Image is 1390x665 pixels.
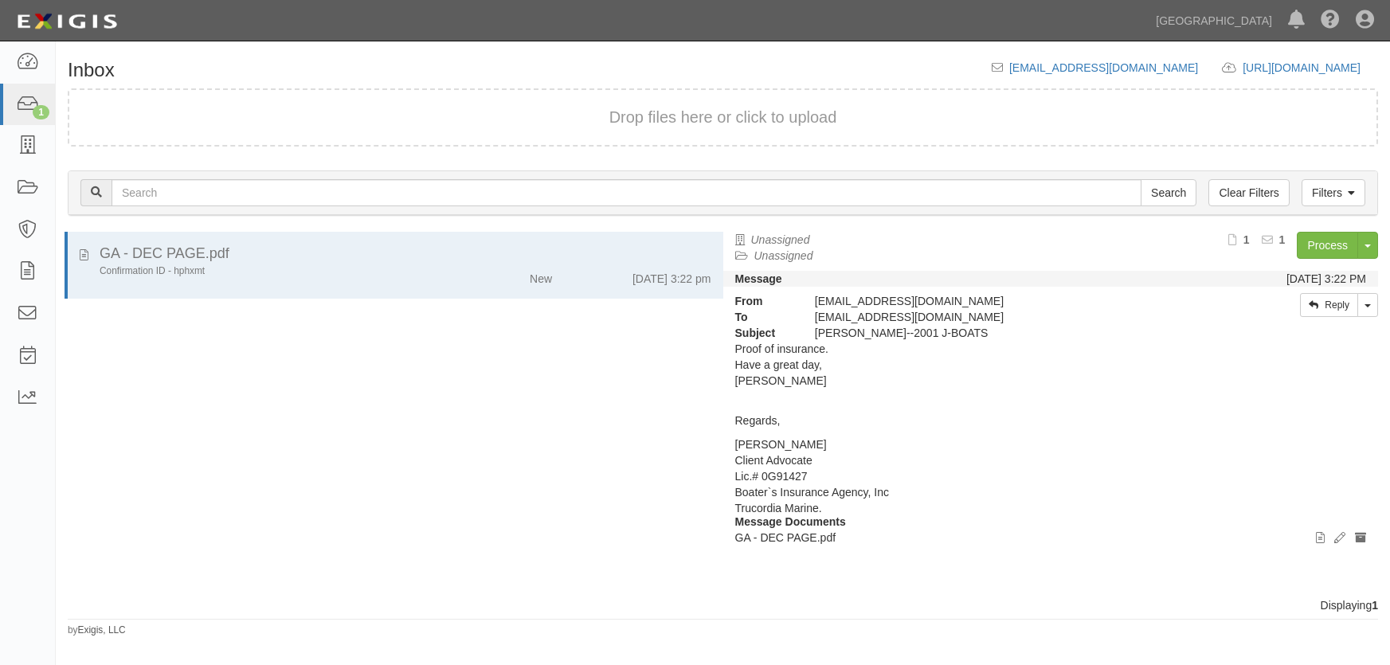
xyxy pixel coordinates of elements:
[1302,179,1365,206] a: Filters
[751,233,810,246] a: Unassigned
[100,244,711,264] div: GA - DEC PAGE.pdf
[56,597,1390,613] div: Displaying
[68,624,126,637] small: by
[803,293,1203,309] div: [EMAIL_ADDRESS][DOMAIN_NAME]
[803,309,1203,325] div: inbox@sbh.complianz.com
[735,272,782,285] strong: Message
[723,293,803,309] strong: From
[1148,5,1280,37] a: [GEOGRAPHIC_DATA]
[1286,271,1366,287] div: [DATE] 3:22 PM
[1334,533,1345,544] i: Edit document
[723,325,803,341] strong: Subject
[735,436,1367,596] p: [PERSON_NAME] Client Advocate Lic.# 0G91427 Boater`s Insurance Agency, Inc Trucordia Marine. [STR...
[754,249,813,262] a: Unassigned
[1243,61,1378,74] a: [URL][DOMAIN_NAME]
[112,179,1141,206] input: Search
[68,60,115,80] h1: Inbox
[1300,293,1358,317] a: Reply
[735,341,1367,389] p: Proof of insurance. Have a great day, [PERSON_NAME]
[735,515,846,528] strong: Message Documents
[1297,232,1358,259] a: Process
[12,7,122,36] img: logo-5460c22ac91f19d4615b14bd174203de0afe785f0fc80cf4dbbc73dc1793850b.png
[1316,533,1325,544] i: View
[1141,179,1196,206] input: Search
[723,309,803,325] strong: To
[609,106,837,129] button: Drop files here or click to upload
[803,325,1203,341] div: TENNANT--2001 J-BOATS
[33,105,49,119] div: 1
[530,264,552,287] div: New
[78,624,126,636] a: Exigis, LLC
[1279,233,1286,246] b: 1
[1355,533,1366,544] i: Archive document
[735,413,1367,428] p: Regards,
[632,264,711,287] div: [DATE] 3:22 pm
[1321,11,1340,30] i: Help Center - Complianz
[1372,599,1378,612] b: 1
[100,264,446,278] div: Confirmation ID - hphxmt
[735,530,1367,546] p: GA - DEC PAGE.pdf
[1009,61,1198,74] a: [EMAIL_ADDRESS][DOMAIN_NAME]
[1208,179,1289,206] a: Clear Filters
[1243,233,1250,246] b: 1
